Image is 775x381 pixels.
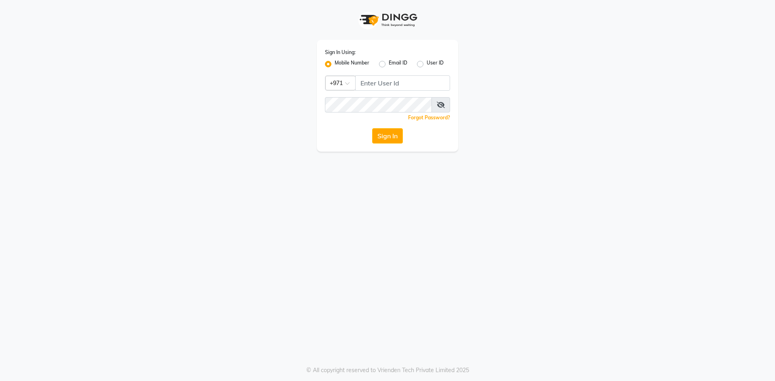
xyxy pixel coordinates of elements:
input: Username [355,75,450,91]
label: Sign In Using: [325,49,356,56]
input: Username [325,97,432,112]
label: Email ID [389,59,407,69]
label: User ID [427,59,444,69]
img: logo1.svg [355,8,420,32]
a: Forgot Password? [408,115,450,121]
button: Sign In [372,128,403,144]
label: Mobile Number [335,59,369,69]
